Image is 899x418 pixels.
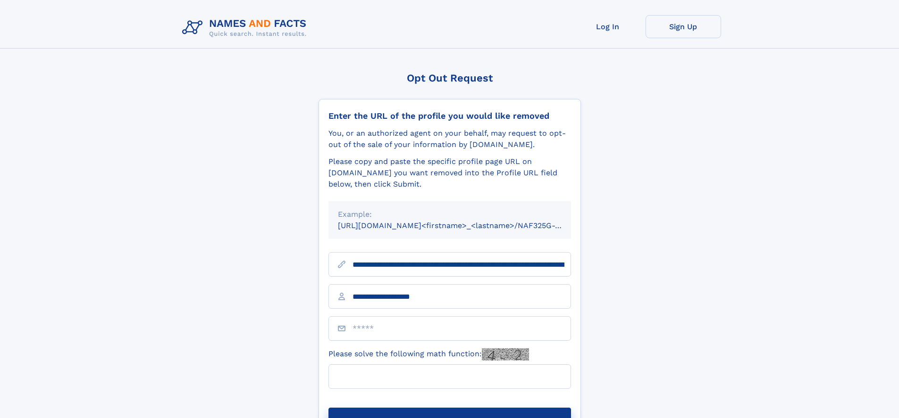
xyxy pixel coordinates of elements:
[328,128,571,150] div: You, or an authorized agent on your behalf, may request to opt-out of the sale of your informatio...
[570,15,646,38] a: Log In
[646,15,721,38] a: Sign Up
[328,348,529,361] label: Please solve the following math function:
[178,15,314,41] img: Logo Names and Facts
[338,209,562,220] div: Example:
[328,156,571,190] div: Please copy and paste the specific profile page URL on [DOMAIN_NAME] you want removed into the Pr...
[328,111,571,121] div: Enter the URL of the profile you would like removed
[338,221,589,230] small: [URL][DOMAIN_NAME]<firstname>_<lastname>/NAF325G-xxxxxxxx
[319,72,581,84] div: Opt Out Request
